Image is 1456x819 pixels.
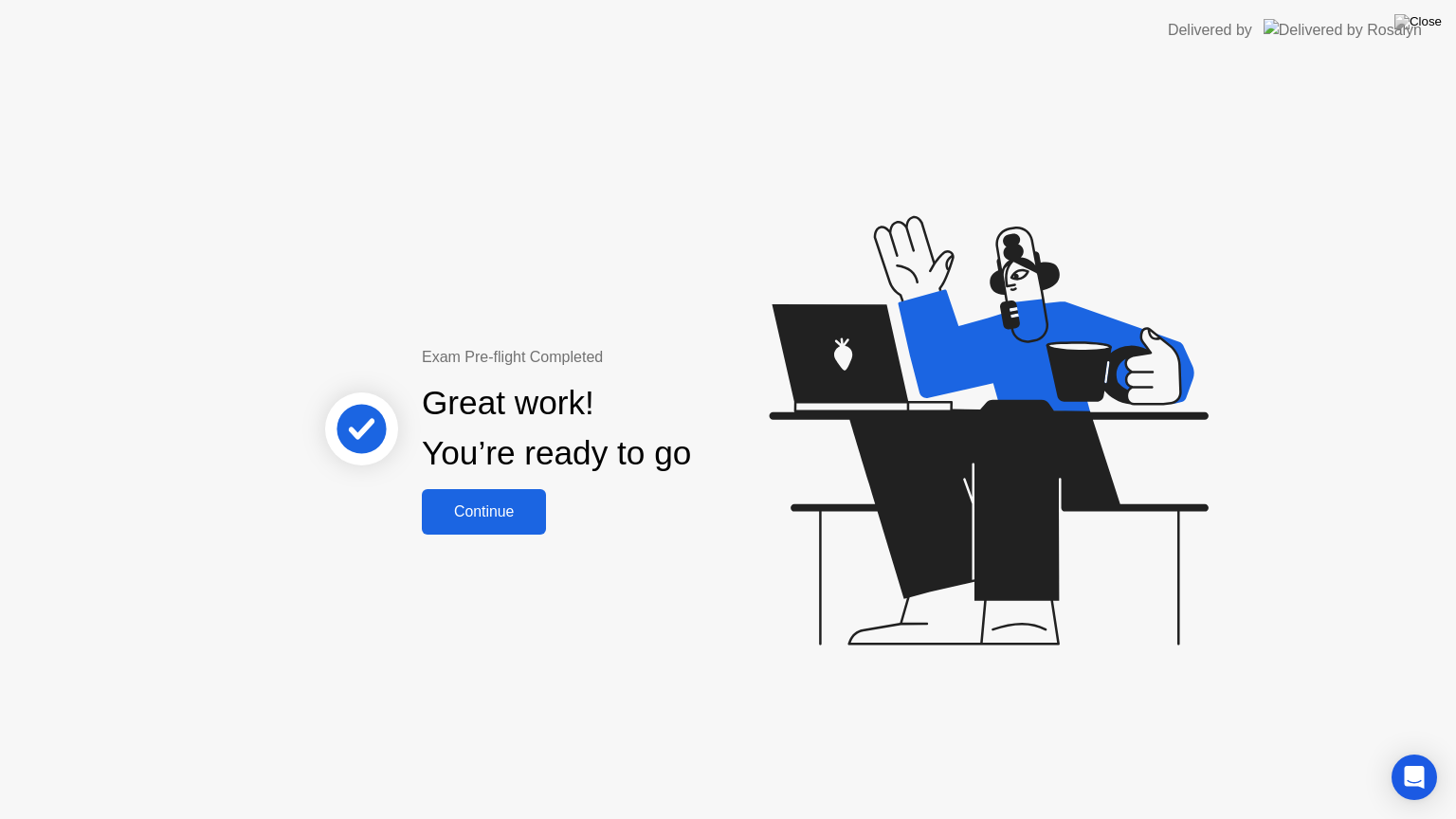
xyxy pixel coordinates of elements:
[422,378,691,479] div: Great work! You’re ready to go
[422,346,813,369] div: Exam Pre-flight Completed
[428,503,540,520] div: Continue
[1394,14,1442,29] img: Close
[1392,755,1437,800] div: Open Intercom Messenger
[422,489,546,535] button: Continue
[1168,19,1252,42] div: Delivered by
[1264,19,1422,41] img: Delivered by Rosalyn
